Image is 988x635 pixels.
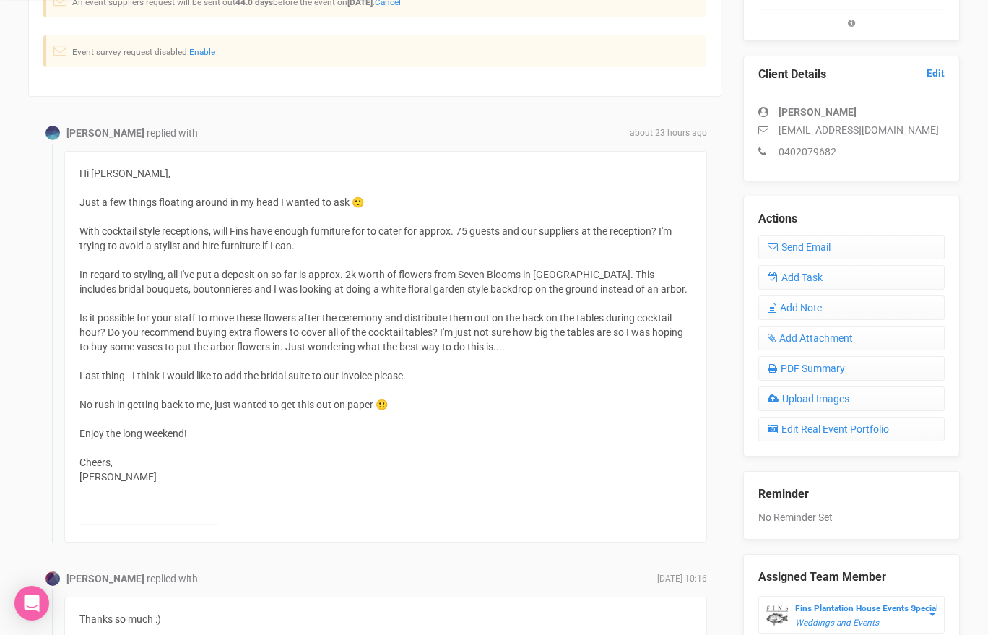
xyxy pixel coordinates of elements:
strong: [PERSON_NAME] [779,106,857,118]
legend: Actions [758,211,945,228]
img: Profile Image [45,571,60,586]
span: [DATE] 10:16 [657,573,707,585]
legend: Assigned Team Member [758,569,945,586]
legend: Reminder [758,486,945,503]
span: replied with [147,573,198,584]
a: Add Attachment [758,326,945,350]
a: Add Note [758,295,945,320]
p: [EMAIL_ADDRESS][DOMAIN_NAME] [758,123,945,137]
p: 0402079682 [758,144,945,159]
a: Add Task [758,265,945,290]
strong: Fins Plantation House Events Specialists [795,603,952,613]
a: Enable [189,47,215,57]
a: Edit Real Event Portfolio [758,417,945,441]
img: Profile Image [45,126,60,140]
span: replied with [147,127,198,139]
a: Edit [927,66,945,80]
a: Send Email [758,235,945,259]
em: Weddings and Events [795,618,879,628]
strong: [PERSON_NAME] [66,127,144,139]
img: data [766,605,788,626]
a: PDF Summary [758,356,945,381]
div: No Reminder Set [758,472,945,524]
a: Upload Images [758,386,945,411]
span: about 23 hours ago [630,127,707,139]
strong: [PERSON_NAME] [66,573,144,584]
legend: Client Details [758,66,945,83]
div: Open Intercom Messenger [14,586,49,621]
div: Hi [PERSON_NAME], Just a few things floating around in my head I wanted to ask 🙂 With cocktail st... [64,151,707,543]
small: Event survey request disabled. [72,47,215,57]
button: Fins Plantation House Events Specialists Weddings and Events [758,596,945,634]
